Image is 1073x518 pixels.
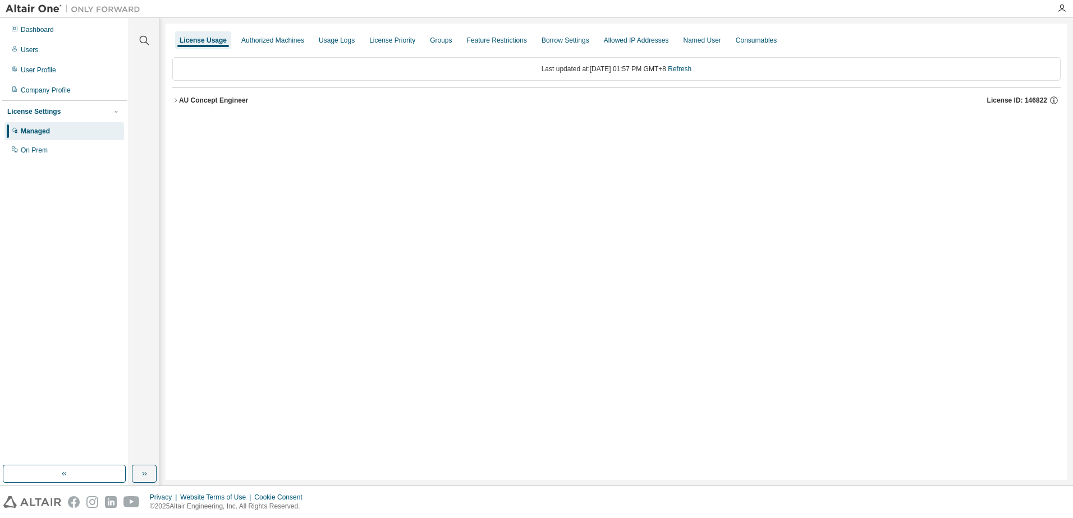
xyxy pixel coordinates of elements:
div: Dashboard [21,25,54,34]
img: instagram.svg [86,496,98,508]
img: altair_logo.svg [3,496,61,508]
div: Allowed IP Addresses [604,36,669,45]
img: facebook.svg [68,496,80,508]
div: Privacy [150,493,180,502]
img: linkedin.svg [105,496,117,508]
div: Named User [683,36,721,45]
div: Users [21,45,38,54]
div: Usage Logs [319,36,355,45]
div: License Settings [7,107,61,116]
div: On Prem [21,146,48,155]
div: User Profile [21,66,56,75]
button: AU Concept EngineerLicense ID: 146822 [172,88,1061,113]
div: Last updated at: [DATE] 01:57 PM GMT+8 [172,57,1061,81]
img: Altair One [6,3,146,15]
div: License Priority [369,36,415,45]
img: youtube.svg [123,496,140,508]
div: AU Concept Engineer [179,96,248,105]
div: Feature Restrictions [467,36,527,45]
div: Authorized Machines [241,36,304,45]
div: Borrow Settings [542,36,589,45]
span: License ID: 146822 [987,96,1047,105]
div: Groups [430,36,452,45]
div: Managed [21,127,50,136]
p: © 2025 Altair Engineering, Inc. All Rights Reserved. [150,502,309,511]
a: Refresh [668,65,691,73]
div: Cookie Consent [254,493,309,502]
div: License Usage [180,36,227,45]
div: Website Terms of Use [180,493,254,502]
div: Consumables [736,36,777,45]
div: Company Profile [21,86,71,95]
